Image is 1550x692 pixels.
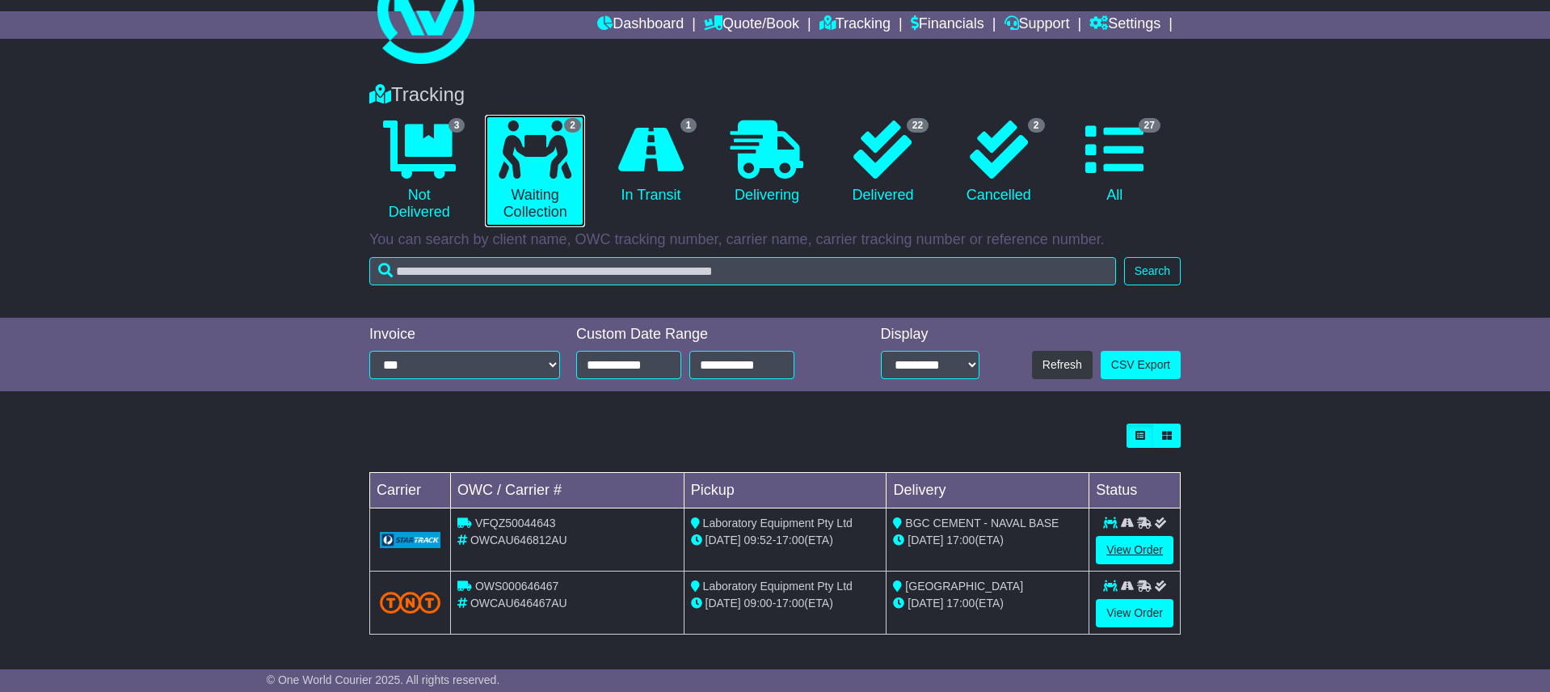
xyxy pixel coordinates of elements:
[684,473,887,508] td: Pickup
[946,597,975,610] span: 17:00
[819,11,891,39] a: Tracking
[776,534,804,546] span: 17:00
[703,580,853,593] span: Laboratory Equipment Pty Ltd
[470,597,567,610] span: OWCAU646467AU
[601,115,701,210] a: 1 In Transit
[703,517,853,530] span: Laboratory Equipment Pty Ltd
[680,118,697,133] span: 1
[449,118,465,133] span: 3
[908,534,943,546] span: [DATE]
[776,597,804,610] span: 17:00
[451,473,684,508] td: OWC / Carrier #
[564,118,581,133] span: 2
[1124,257,1181,285] button: Search
[470,534,567,546] span: OWCAU646812AU
[485,115,584,227] a: 2 Waiting Collection
[911,11,984,39] a: Financials
[1096,599,1173,627] a: View Order
[1096,536,1173,564] a: View Order
[1032,351,1093,379] button: Refresh
[907,118,929,133] span: 22
[1089,473,1181,508] td: Status
[691,532,880,549] div: - (ETA)
[380,532,440,548] img: GetCarrierServiceLogo
[576,326,836,344] div: Custom Date Range
[717,115,816,210] a: Delivering
[1101,351,1181,379] a: CSV Export
[744,534,773,546] span: 09:52
[1005,11,1070,39] a: Support
[706,534,741,546] span: [DATE]
[893,532,1082,549] div: (ETA)
[369,326,560,344] div: Invoice
[706,597,741,610] span: [DATE]
[597,11,684,39] a: Dashboard
[908,597,943,610] span: [DATE]
[267,673,500,686] span: © One World Courier 2025. All rights reserved.
[1139,118,1160,133] span: 27
[905,517,1059,530] span: BGC CEMENT - NAVAL BASE
[1028,118,1045,133] span: 2
[1089,11,1160,39] a: Settings
[905,580,1023,593] span: [GEOGRAPHIC_DATA]
[744,597,773,610] span: 09:00
[1065,115,1165,210] a: 27 All
[833,115,933,210] a: 22 Delivered
[380,592,440,614] img: TNT_Domestic.png
[887,473,1089,508] td: Delivery
[691,595,880,612] div: - (ETA)
[704,11,799,39] a: Quote/Book
[370,473,451,508] td: Carrier
[361,83,1189,107] div: Tracking
[893,595,1082,612] div: (ETA)
[949,115,1048,210] a: 2 Cancelled
[369,231,1181,249] p: You can search by client name, OWC tracking number, carrier name, carrier tracking number or refe...
[369,115,469,227] a: 3 Not Delivered
[946,534,975,546] span: 17:00
[475,580,559,593] span: OWS000646467
[881,326,979,344] div: Display
[475,517,556,530] span: VFQZ50044643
